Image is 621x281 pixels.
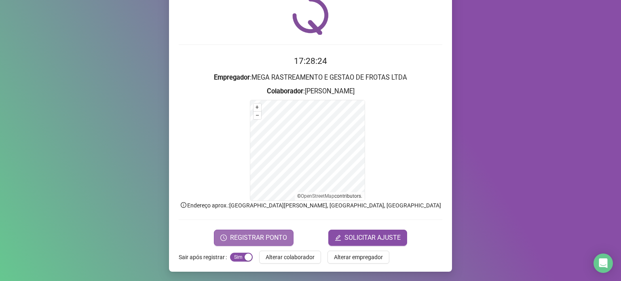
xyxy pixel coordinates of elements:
[335,235,341,241] span: edit
[328,230,407,246] button: editSOLICITAR AJUSTE
[344,233,401,243] span: SOLICITAR AJUSTE
[334,253,383,262] span: Alterar empregador
[301,193,334,199] a: OpenStreetMap
[259,251,321,264] button: Alterar colaborador
[214,74,250,81] strong: Empregador
[267,87,303,95] strong: Colaborador
[230,233,287,243] span: REGISTRAR PONTO
[179,251,230,264] label: Sair após registrar
[179,201,442,210] p: Endereço aprox. : [GEOGRAPHIC_DATA][PERSON_NAME], [GEOGRAPHIC_DATA], [GEOGRAPHIC_DATA]
[266,253,315,262] span: Alterar colaborador
[253,104,261,111] button: +
[214,230,294,246] button: REGISTRAR PONTO
[253,112,261,119] button: –
[220,235,227,241] span: clock-circle
[179,72,442,83] h3: : MEGA RASTREAMENTO E GESTAO DE FROTAS LTDA
[294,56,327,66] time: 17:28:24
[594,254,613,273] div: Open Intercom Messenger
[180,201,187,209] span: info-circle
[297,193,362,199] li: © contributors.
[327,251,389,264] button: Alterar empregador
[179,86,442,97] h3: : [PERSON_NAME]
